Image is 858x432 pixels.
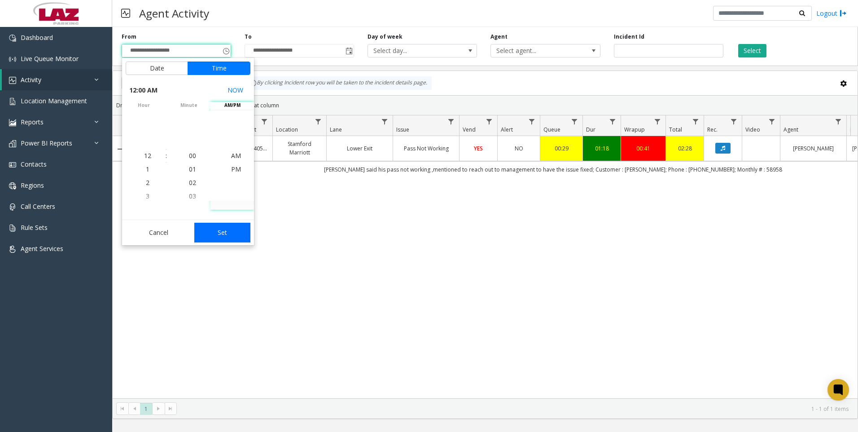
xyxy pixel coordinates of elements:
[189,151,196,160] span: 00
[189,178,196,187] span: 02
[21,160,47,168] span: Contacts
[396,126,409,133] span: Issue
[113,145,127,153] a: Collapse Details
[9,161,16,168] img: 'icon'
[21,75,41,84] span: Activity
[135,2,214,24] h3: Agent Activity
[9,119,16,126] img: 'icon'
[146,165,149,173] span: 1
[586,126,595,133] span: Dur
[21,244,63,253] span: Agent Services
[231,165,241,173] span: PM
[144,151,151,160] span: 12
[463,126,476,133] span: Vend
[21,97,87,105] span: Location Management
[669,126,682,133] span: Total
[745,126,760,133] span: Video
[21,54,79,63] span: Live Queue Monitor
[194,223,251,242] button: Set
[21,139,72,147] span: Power BI Reports
[379,115,391,128] a: Lane Filter Menu
[146,178,149,187] span: 2
[126,62,188,75] button: Date tab
[483,115,495,128] a: Vend Filter Menu
[9,98,16,105] img: 'icon'
[690,115,702,128] a: Total Filter Menu
[332,144,387,153] a: Lower Exit
[21,223,48,232] span: Rule Sets
[210,102,254,109] span: AM/PM
[614,33,644,41] label: Incident Id
[501,126,513,133] span: Alert
[21,202,55,211] span: Call Centers
[368,33,403,41] label: Day of week
[526,115,538,128] a: Alert Filter Menu
[21,181,44,190] span: Regions
[543,126,560,133] span: Queue
[2,69,112,90] a: Activity
[9,140,16,147] img: 'icon'
[569,115,581,128] a: Queue Filter Menu
[245,33,252,41] label: To
[231,151,241,160] span: AM
[188,62,250,75] button: Time tab
[9,56,16,63] img: 'icon'
[588,144,615,153] a: 01:18
[167,102,210,109] span: minute
[250,144,267,153] a: 540503
[21,118,44,126] span: Reports
[840,9,847,18] img: logout
[766,115,778,128] a: Video Filter Menu
[368,44,455,57] span: Select day...
[9,246,16,253] img: 'icon'
[607,115,619,128] a: Dur Filter Menu
[491,44,578,57] span: Select agent...
[122,102,166,109] span: hour
[465,144,492,153] a: YES
[490,33,508,41] label: Agent
[146,192,149,200] span: 3
[258,115,271,128] a: Lot Filter Menu
[652,115,664,128] a: Wrapup Filter Menu
[546,144,577,153] a: 00:29
[738,44,766,57] button: Select
[9,225,16,232] img: 'icon'
[330,126,342,133] span: Lane
[9,203,16,211] img: 'icon'
[503,144,534,153] a: NO
[707,126,718,133] span: Rec.
[832,115,845,128] a: Agent Filter Menu
[126,223,192,242] button: Cancel
[344,44,354,57] span: Toggle popup
[224,82,247,98] button: Select now
[728,115,740,128] a: Rec. Filter Menu
[784,126,798,133] span: Agent
[9,35,16,42] img: 'icon'
[626,144,660,153] a: 00:41
[189,192,196,200] span: 03
[312,115,324,128] a: Location Filter Menu
[122,33,136,41] label: From
[474,145,483,152] span: YES
[816,9,847,18] a: Logout
[445,115,457,128] a: Issue Filter Menu
[221,44,231,57] span: Toggle popup
[624,126,645,133] span: Wrapup
[671,144,698,153] a: 02:28
[129,84,158,97] span: 12:00 AM
[786,144,841,153] a: [PERSON_NAME]
[9,182,16,190] img: 'icon'
[113,97,858,113] div: Drag a column header and drop it here to group by that column
[140,403,152,415] span: Page 1
[21,33,53,42] span: Dashboard
[182,405,849,413] kendo-pager-info: 1 - 1 of 1 items
[9,77,16,84] img: 'icon'
[398,144,454,153] a: Pass Not Working
[245,76,432,90] div: By clicking Incident row you will be taken to the incident details page.
[278,140,321,157] a: Stamford Marriott
[166,151,167,160] div: :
